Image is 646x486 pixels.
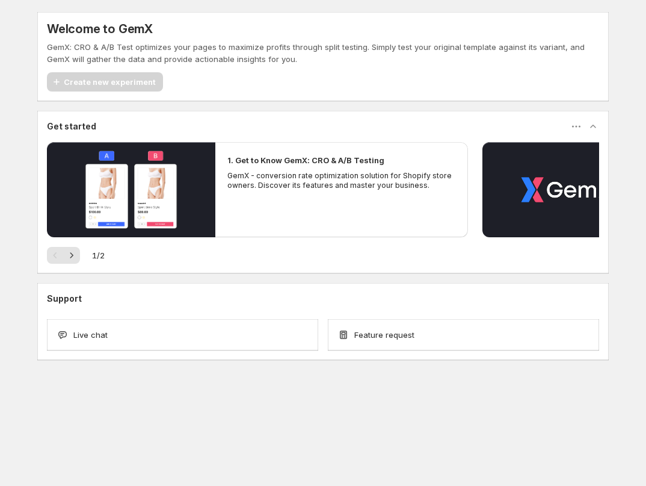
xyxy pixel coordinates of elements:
h5: Welcome to GemX [47,22,153,36]
p: GemX - conversion rate optimization solution for Shopify store owners. Discover its features and ... [227,171,456,190]
span: 1 / 2 [92,249,105,261]
span: Live chat [73,329,108,341]
p: GemX: CRO & A/B Test optimizes your pages to maximize profits through split testing. Simply test ... [47,41,599,65]
h2: 1. Get to Know GemX: CRO & A/B Testing [227,154,384,166]
h3: Support [47,293,82,305]
h3: Get started [47,120,96,132]
span: Feature request [354,329,414,341]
